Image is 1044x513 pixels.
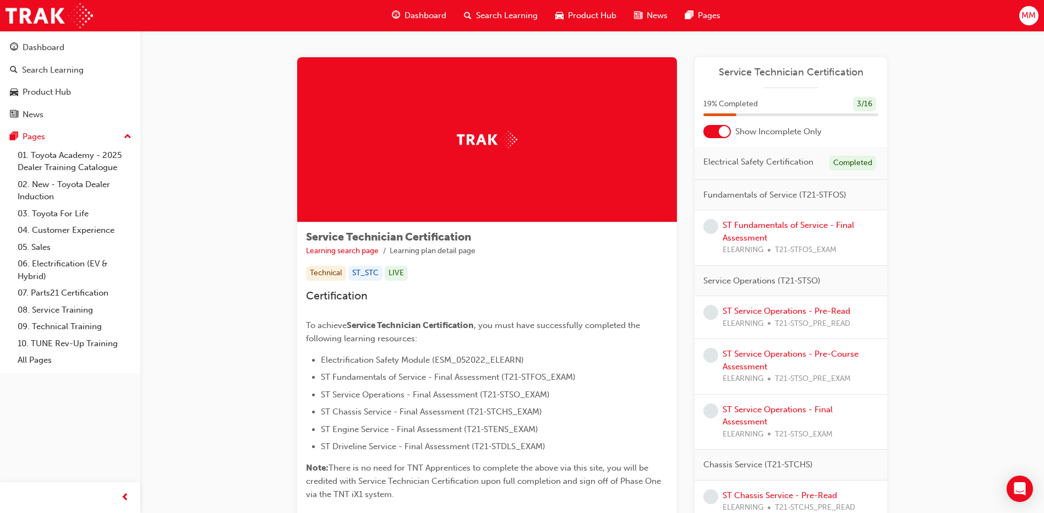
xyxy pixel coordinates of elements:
[775,428,833,441] span: T21-STSO_EXAM
[4,127,136,147] button: Pages
[4,82,136,102] a: Product Hub
[306,320,642,343] span: , you must have successfully completed the following learning resources:
[703,219,718,234] span: learningRecordVerb_NONE-icon
[306,231,471,243] span: Service Technician Certification
[723,428,763,441] span: ELEARNING
[555,9,564,23] span: car-icon
[676,4,729,27] a: pages-iconPages
[625,4,676,27] a: news-iconNews
[13,239,136,256] a: 05. Sales
[698,9,720,22] span: Pages
[723,490,837,500] a: ST Chassis Service - Pre-Read
[775,373,851,385] span: T21-STSO_PRE_EXAM
[775,318,850,330] span: T21-STSO_PRE_READ
[703,459,813,471] span: Chassis Service (T21-STCHS)
[321,355,524,365] span: Electrification Safety Module (ESM_052022_ELEARN)
[306,266,346,281] div: Technical
[321,407,542,417] span: ST Chassis Service - Final Assessment (T21-STCHS_EXAM)
[703,489,718,504] span: learningRecordVerb_NONE-icon
[383,4,455,27] a: guage-iconDashboard
[13,176,136,205] a: 02. New - Toyota Dealer Induction
[829,156,876,171] div: Completed
[4,60,136,80] a: Search Learning
[703,305,718,320] span: learningRecordVerb_NONE-icon
[385,266,408,281] div: LIVE
[13,352,136,369] a: All Pages
[546,4,625,27] a: car-iconProduct Hub
[723,405,833,427] a: ST Service Operations - Final Assessment
[685,9,693,23] span: pages-icon
[10,88,18,97] span: car-icon
[4,37,136,58] a: Dashboard
[13,147,136,176] a: 01. Toyota Academy - 2025 Dealer Training Catalogue
[13,318,136,335] a: 09. Technical Training
[703,189,846,201] span: Fundamentals of Service (T21-STFOS)
[13,302,136,319] a: 08. Service Training
[703,156,813,168] span: Electrical Safety Certification
[6,3,93,28] img: Trak
[703,275,821,287] span: Service Operations (T21-STSO)
[476,9,538,22] span: Search Learning
[10,132,18,142] span: pages-icon
[10,66,18,75] span: search-icon
[568,9,616,22] span: Product Hub
[124,130,132,144] span: up-icon
[723,318,763,330] span: ELEARNING
[723,373,763,385] span: ELEARNING
[703,348,718,363] span: learningRecordVerb_NONE-icon
[306,463,663,499] span: There is no need for TNT Apprentices to complete the above via this site, you will be credited wi...
[321,441,545,451] span: ST Driveline Service - Final Assessment (T21-STDLS_EXAM)
[306,290,368,302] span: Certification
[306,320,347,330] span: To achieve
[23,108,43,121] div: News
[735,125,822,138] span: Show Incomplete Only
[13,222,136,239] a: 04. Customer Experience
[1007,476,1033,502] div: Open Intercom Messenger
[723,220,854,243] a: ST Fundamentals of Service - Final Assessment
[723,244,763,256] span: ELEARNING
[703,403,718,418] span: learningRecordVerb_NONE-icon
[457,131,517,148] img: Trak
[723,349,859,372] a: ST Service Operations - Pre-Course Assessment
[703,98,758,111] span: 19 % Completed
[348,266,382,281] div: ST_STC
[647,9,668,22] span: News
[4,105,136,125] a: News
[392,9,400,23] span: guage-icon
[1021,9,1036,22] span: MM
[13,205,136,222] a: 03. Toyota For Life
[405,9,446,22] span: Dashboard
[321,390,550,400] span: ST Service Operations - Final Assessment (T21-STSO_EXAM)
[4,35,136,127] button: DashboardSearch LearningProduct HubNews
[347,320,474,330] span: Service Technician Certification
[853,97,876,112] div: 3 / 16
[13,335,136,352] a: 10. TUNE Rev-Up Training
[13,255,136,285] a: 06. Electrification (EV & Hybrid)
[22,64,84,77] div: Search Learning
[23,130,45,143] div: Pages
[321,424,538,434] span: ST Engine Service - Final Assessment (T21-STENS_EXAM)
[321,372,576,382] span: ST Fundamentals of Service - Final Assessment (T21-STFOS_EXAM)
[634,9,642,23] span: news-icon
[455,4,546,27] a: search-iconSearch Learning
[390,245,475,258] li: Learning plan detail page
[10,110,18,120] span: news-icon
[13,285,136,302] a: 07. Parts21 Certification
[703,66,878,79] a: Service Technician Certification
[10,43,18,53] span: guage-icon
[121,491,129,505] span: prev-icon
[23,41,64,54] div: Dashboard
[306,246,379,255] a: Learning search page
[306,463,329,473] span: Note:
[723,306,850,316] a: ST Service Operations - Pre-Read
[23,86,71,99] div: Product Hub
[775,244,837,256] span: T21-STFOS_EXAM
[464,9,472,23] span: search-icon
[1019,6,1038,25] button: MM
